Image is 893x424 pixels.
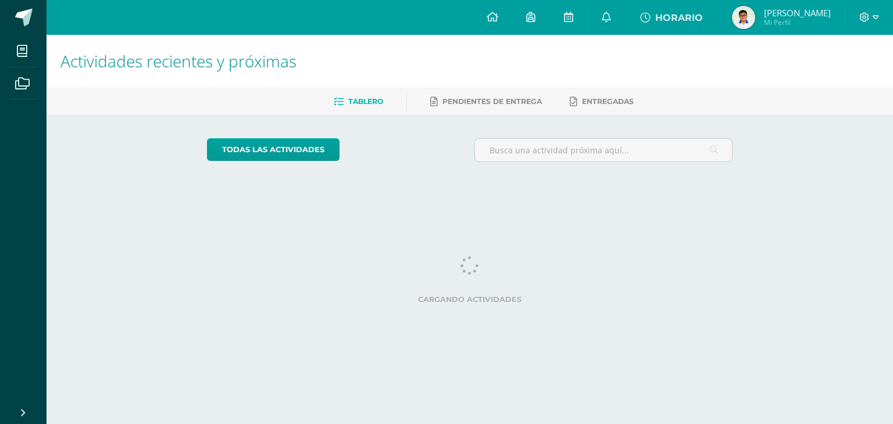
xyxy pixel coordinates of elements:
a: Entregadas [570,92,634,111]
a: Tablero [334,92,383,111]
img: 95122e8bf307eaf4eee95ff667ef2a7e.png [732,6,755,29]
a: todas las Actividades [207,138,340,161]
span: [PERSON_NAME] [764,7,831,19]
span: Pendientes de entrega [442,97,542,106]
span: Entregadas [582,97,634,106]
span: Mi Perfil [764,17,831,27]
label: Cargando actividades [207,295,733,304]
span: HORARIO [655,12,703,23]
input: Busca una actividad próxima aquí... [475,139,733,161]
span: Tablero [348,97,383,106]
span: Actividades recientes y próximas [60,50,297,72]
a: Pendientes de entrega [430,92,542,111]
